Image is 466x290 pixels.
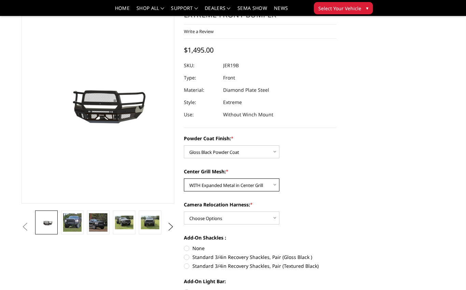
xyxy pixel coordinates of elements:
[184,245,337,252] label: None
[115,6,130,16] a: Home
[184,168,337,175] label: Center Grill Mesh:
[141,216,159,230] img: 2019-2026 Ram 2500-3500 - FT Series - Extreme Front Bumper
[184,28,214,34] a: Write a Review
[63,213,82,232] img: 2019-2026 Ram 2500-3500 - FT Series - Extreme Front Bumper
[223,108,273,121] dd: Without Winch Mount
[184,59,218,72] dt: SKU:
[184,253,337,261] label: Standard 3/4in Recovery Shackles, Pair (Gloss Black )
[20,222,30,232] button: Previous
[184,84,218,96] dt: Material:
[184,135,337,142] label: Powder Coat Finish:
[205,6,231,16] a: Dealers
[274,6,288,16] a: News
[184,72,218,84] dt: Type:
[136,6,164,16] a: shop all
[115,216,133,230] img: 2019-2026 Ram 2500-3500 - FT Series - Extreme Front Bumper
[184,262,337,270] label: Standard 3/4in Recovery Shackles, Pair (Textured Black)
[165,222,176,232] button: Next
[184,234,337,241] label: Add-On Shackles :
[318,5,361,12] span: Select Your Vehicle
[223,84,269,96] dd: Diamond Plate Steel
[223,59,239,72] dd: JER19B
[184,201,337,208] label: Camera Relocation Harness:
[184,45,214,55] span: $1,495.00
[171,6,198,16] a: Support
[432,257,466,290] iframe: Chat Widget
[37,218,56,227] img: 2019-2026 Ram 2500-3500 - FT Series - Extreme Front Bumper
[314,2,373,14] button: Select Your Vehicle
[184,278,337,285] label: Add-On Light Bar:
[184,108,218,121] dt: Use:
[223,96,242,108] dd: Extreme
[237,6,267,16] a: SEMA Show
[223,72,235,84] dd: Front
[89,213,107,232] img: 2019-2026 Ram 2500-3500 - FT Series - Extreme Front Bumper
[184,96,218,108] dt: Style:
[366,4,368,12] span: ▾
